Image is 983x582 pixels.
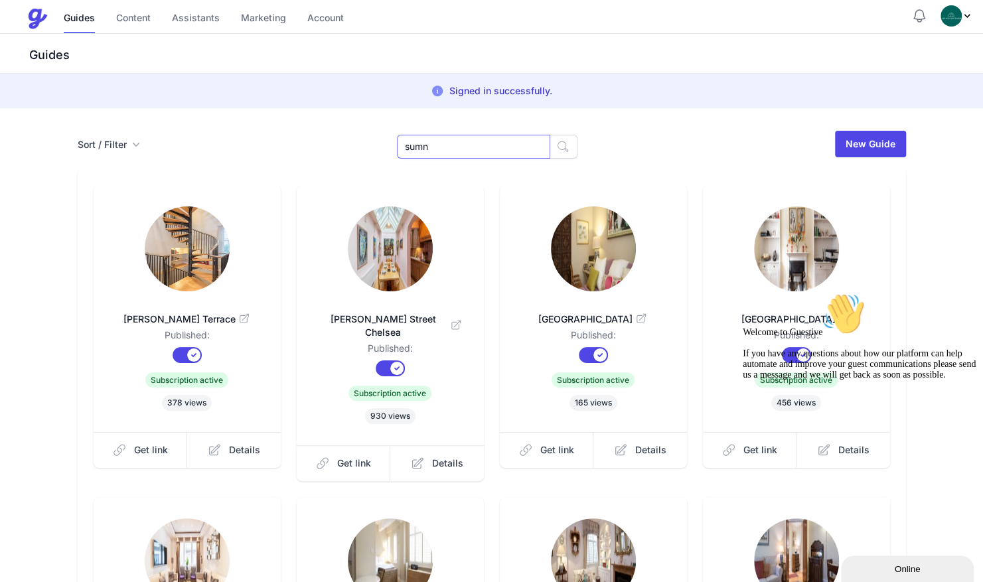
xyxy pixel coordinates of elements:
dd: Published: [521,328,666,347]
a: Get link [94,432,188,468]
span: Details [229,443,260,457]
span: Get link [134,443,168,457]
img: oovs19i4we9w73xo0bfpgswpi0cd [941,5,962,27]
img: wq8sw0j47qm6nw759ko380ndfzun [348,206,433,291]
span: Subscription active [348,386,431,401]
span: 930 views [365,408,416,424]
iframe: chat widget [737,287,976,549]
img: :wave: [85,5,127,48]
h3: Guides [27,47,983,63]
div: Profile Menu [941,5,972,27]
span: [GEOGRAPHIC_DATA] [724,313,869,326]
span: 165 views [569,395,617,411]
a: [PERSON_NAME] Terrace [115,297,260,328]
span: Get link [337,457,371,470]
input: Search Guides [397,135,550,159]
span: Subscription active [145,372,228,388]
a: New Guide [835,131,906,157]
dd: Published: [318,342,463,360]
span: Details [432,457,463,470]
button: Notifications [911,8,927,24]
span: Welcome to Guestive If you have any questions about how our platform can help automate and improv... [5,40,238,92]
dd: Published: [115,328,260,347]
a: [PERSON_NAME] Street Chelsea [318,297,463,342]
a: Content [116,5,151,33]
a: Account [307,5,344,33]
img: 9b5v0ir1hdq8hllsqeesm40py5rd [551,206,636,291]
a: Details [187,432,281,468]
img: Guestive Guides [27,8,48,29]
p: Signed in successfully. [449,84,552,98]
a: Guides [64,5,95,33]
a: [GEOGRAPHIC_DATA] [724,297,869,328]
img: hdmgvwaq8kfuacaafu0ghkkjd0oq [754,206,839,291]
a: [GEOGRAPHIC_DATA] [521,297,666,328]
dd: Published: [724,328,869,347]
span: [PERSON_NAME] Street Chelsea [318,313,463,339]
span: Get link [540,443,574,457]
span: Details [635,443,666,457]
iframe: chat widget [841,553,976,582]
a: Assistants [172,5,220,33]
span: [GEOGRAPHIC_DATA] [521,313,666,326]
a: Details [593,432,687,468]
a: Get link [500,432,594,468]
span: Subscription active [552,372,635,388]
span: [PERSON_NAME] Terrace [115,313,260,326]
a: Get link [703,432,797,468]
a: Details [390,445,484,481]
button: Sort / Filter [78,138,140,151]
span: 378 views [162,395,212,411]
a: Get link [297,445,391,481]
div: Welcome to Guestive👋If you have any questions about how our platform can help automate and improv... [5,5,244,93]
a: Marketing [241,5,286,33]
img: mtasz01fldrr9v8cnif9arsj44ov [145,206,230,291]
